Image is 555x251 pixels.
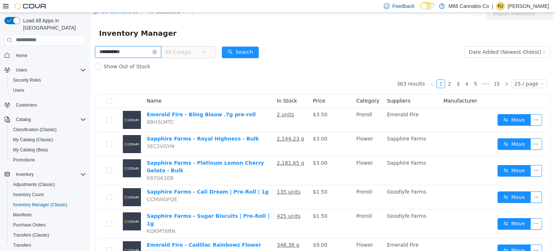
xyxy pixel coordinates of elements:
span: Customers [13,100,86,109]
li: 1 [346,67,355,75]
img: Sapphire Farms - Cali Dream | Pre-Roll | 1g placeholder [33,176,51,194]
u: 135 units [186,176,210,182]
button: Manifests [7,210,89,220]
span: In Stock [186,85,207,91]
p: M66 Cannabis Co [448,2,489,10]
a: My Catalog (Classic) [10,135,56,144]
button: Inventory Manager (Classic) [7,200,89,210]
span: RJ [498,2,503,10]
span: Classification (Classic) [10,125,86,134]
div: 25 / page [424,67,448,75]
button: Security Roles [7,75,89,85]
span: Suppliers [297,85,320,91]
a: 3 [364,67,372,75]
a: Purchase Orders [10,221,49,229]
button: Promotions [7,155,89,165]
span: Users [10,86,86,95]
span: 8BH3LMTC [56,107,83,112]
i: icon: down [451,37,456,42]
span: Transfers [10,241,86,250]
button: icon: swapMove [407,232,440,243]
span: Catalog [16,117,31,122]
span: Catalog [13,115,86,124]
span: $3.50 [223,99,237,105]
span: Customers [16,102,37,108]
button: My Catalog (Classic) [7,135,89,145]
span: Promotions [13,157,35,163]
a: Security Roles [10,76,44,85]
span: Manifests [13,212,31,218]
span: Users [13,87,24,93]
span: Security Roles [10,76,86,85]
img: Sapphire Farms - Royal Highness - Bulk placeholder [33,122,51,140]
li: 4 [372,67,381,75]
li: 363 results [306,67,335,75]
i: icon: close-circle [62,37,66,42]
a: 1 [347,67,354,75]
span: Emerald Fire [297,229,328,235]
u: 348.38 g [186,229,209,235]
u: 2 units [186,99,204,105]
span: $3.00 [223,123,237,129]
span: Inventory Manager [9,15,91,26]
span: Users [13,66,86,74]
button: icon: ellipsis [440,232,452,243]
span: $1.50 [223,200,237,206]
button: Inventory Count [7,190,89,200]
a: Customers [13,101,40,109]
span: KQKMT6RN [56,216,85,221]
span: Name [56,85,71,91]
td: Flower [263,144,294,173]
span: Inventory Count [10,190,86,199]
a: Inventory Count [10,190,47,199]
span: Inventory Count [13,192,44,198]
a: Promotions [10,156,38,164]
td: Flower [263,226,294,250]
span: Inventory [16,172,34,177]
span: Transfers (Classic) [13,232,49,238]
span: Adjustments (Classic) [10,180,86,189]
span: Price [223,85,235,91]
span: Transfers (Classic) [10,231,86,239]
button: Home [1,50,89,61]
button: Users [13,66,30,74]
span: 3EC2VGYM [56,131,84,137]
span: CCMWGFQE [56,184,87,190]
span: My Catalog (Beta) [13,147,48,153]
i: icon: down [449,69,454,74]
a: Inventory Manager (Classic) [10,200,70,209]
a: Sapphire Farms - Cali Dream | Pre-Roll | 1g [56,176,178,182]
span: Manifests [10,211,86,219]
span: Manufacturer [353,85,387,91]
button: Classification (Classic) [7,125,89,135]
a: Sapphire Farms - Platinum Lemon Cherry Gelato - Bulk [56,147,174,161]
p: | [492,2,493,10]
u: 2,144.23 g [186,123,214,129]
button: Transfers [7,240,89,250]
span: Purchase Orders [10,221,86,229]
button: My Catalog (Beta) [7,145,89,155]
a: 15 [401,67,412,75]
span: My Catalog (Classic) [13,137,53,143]
img: Cova [14,3,47,10]
span: Purchase Orders [13,222,46,228]
a: 2 [355,67,363,75]
a: Transfers [10,241,34,250]
a: Sapphire Farms - Sugar Biscuits | Pre-Roll | 1g [56,200,179,214]
button: icon: ellipsis [440,152,452,164]
span: Load All Apps in [GEOGRAPHIC_DATA] [20,17,86,31]
button: icon: ellipsis [440,205,452,217]
span: D326JXK1 [56,237,81,243]
button: Purchase Orders [7,220,89,230]
a: My Catalog (Beta) [10,146,51,154]
li: Next Page [412,67,421,75]
a: Emerald Fire - Cadillac Rainbowz Flower [56,229,171,235]
a: Manifests [10,211,34,219]
u: 425 units [186,200,210,206]
td: Preroll [263,197,294,226]
button: Users [7,85,89,95]
span: Show Out of Stock [10,51,63,57]
span: Inventory [13,170,86,179]
i: icon: right [414,69,418,74]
